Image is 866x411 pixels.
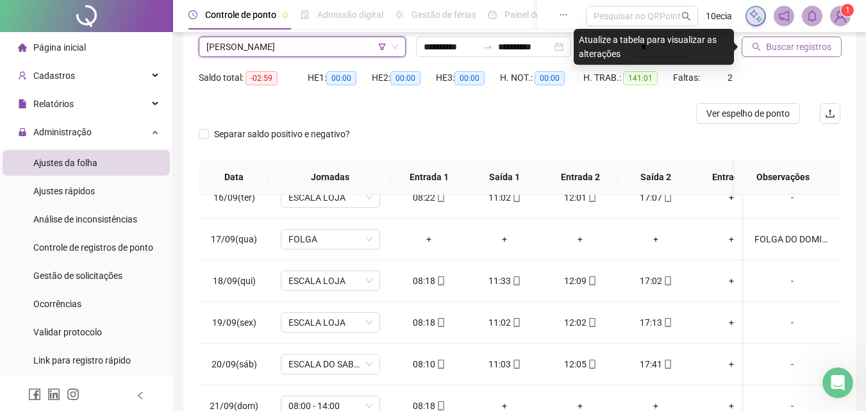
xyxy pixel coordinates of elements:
sup: Atualize o seu contato no menu Meus Dados [841,4,854,17]
div: + [477,232,532,246]
span: mobile [662,193,672,202]
span: mobile [587,360,597,369]
div: + [553,232,608,246]
span: -02:59 [246,71,278,85]
div: + [704,357,759,371]
div: - [754,190,830,205]
div: 17:13 [628,315,683,330]
span: mobile [511,318,521,327]
span: home [18,43,27,52]
span: Página inicial [33,42,86,53]
span: Link para registro rápido [33,355,131,365]
span: ESCALA LOJA [288,313,372,332]
div: 08:18 [401,274,456,288]
div: 12:02 [553,315,608,330]
span: mobile [435,318,445,327]
span: 17/09(qua) [211,234,257,244]
span: file [18,99,27,108]
span: 00:00 [390,71,421,85]
div: 11:33 [477,274,532,288]
th: Entrada 1 [391,160,467,195]
span: swap-right [483,42,493,52]
div: 08:22 [401,190,456,205]
span: 00:00 [326,71,356,85]
span: bell [806,10,818,22]
span: filter [378,43,386,51]
span: 10ecia [706,9,732,23]
span: 21/09(dom) [210,401,258,411]
span: mobile [662,318,672,327]
span: 1 [845,6,850,15]
span: Painel do DP [504,10,554,20]
span: lock [18,128,27,137]
span: Controle de ponto [205,10,276,20]
div: + [628,232,683,246]
span: Buscar registros [766,40,831,54]
span: Relatórios [33,99,74,109]
span: Observações [745,170,820,184]
div: 12:01 [553,190,608,205]
div: + [704,232,759,246]
span: search [752,42,761,51]
div: - [754,315,830,330]
div: 17:07 [628,190,683,205]
div: FOLGA DO DOMINGO [754,232,830,246]
span: ESCALA LOJA [288,188,372,207]
img: 73963 [831,6,850,26]
th: Jornadas [269,160,391,195]
span: mobile [435,360,445,369]
span: search [681,12,691,21]
span: ESCALA DO SABADO [288,355,372,374]
span: left [136,391,145,400]
th: Observações [735,160,831,195]
div: Atualize a tabela para visualizar as alterações [574,29,734,65]
img: sparkle-icon.fc2bf0ac1784a2077858766a79e2daf3.svg [749,9,763,23]
span: mobile [511,360,521,369]
span: Ajustes rápidos [33,186,95,196]
span: 2 [728,72,733,83]
span: 00:00 [535,71,565,85]
span: 16/09(ter) [213,192,255,203]
span: pushpin [281,12,289,19]
span: Separar saldo positivo e negativo? [209,127,355,141]
span: Ocorrências [33,299,81,309]
th: Entrada 3 [694,160,769,195]
th: Saída 1 [467,160,542,195]
button: Buscar registros [742,37,842,57]
div: - [754,357,830,371]
span: 00:00 [454,71,485,85]
div: + [704,190,759,205]
span: mobile [662,276,672,285]
span: upload [825,108,835,119]
span: sun [395,10,404,19]
div: H. NOT.: [500,71,583,85]
span: Validar protocolo [33,327,102,337]
span: Admissão digital [317,10,383,20]
div: 12:09 [553,274,608,288]
div: HE 1: [308,71,372,85]
span: down [391,43,399,51]
span: Administração [33,127,92,137]
span: mobile [511,193,521,202]
span: ESCALA LOJA [288,271,372,290]
span: mobile [587,276,597,285]
iframe: Intercom live chat [822,367,853,398]
span: 20/09(sáb) [212,359,257,369]
span: FOLGA [288,230,372,249]
div: 17:41 [628,357,683,371]
span: mobile [435,401,445,410]
span: Cadastros [33,71,75,81]
div: 11:02 [477,315,532,330]
span: dashboard [488,10,497,19]
div: 12:05 [553,357,608,371]
span: 19/09(sex) [212,317,256,328]
div: 08:10 [401,357,456,371]
div: - [754,274,830,288]
div: 08:18 [401,315,456,330]
div: 11:03 [477,357,532,371]
span: 141:01 [623,71,658,85]
div: Saldo total: [199,71,308,85]
div: + [704,315,759,330]
span: ERICA DA SILVA BRANDÃO [206,37,398,56]
span: mobile [587,318,597,327]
